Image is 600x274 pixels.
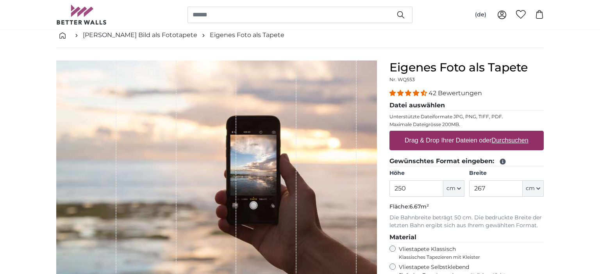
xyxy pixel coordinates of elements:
[389,203,544,211] p: Fläche:
[389,114,544,120] p: Unterstützte Dateiformate JPG, PNG, TIFF, PDF.
[429,89,482,97] span: 42 Bewertungen
[446,185,455,192] span: cm
[389,77,415,82] span: Nr. WQ553
[443,180,464,197] button: cm
[389,157,544,166] legend: Gewünschtes Format eingeben:
[389,233,544,242] legend: Material
[389,89,429,97] span: 4.38 stars
[399,254,537,260] span: Klassisches Tapezieren mit Kleister
[526,185,535,192] span: cm
[402,133,532,148] label: Drag & Drop Ihrer Dateien oder
[389,101,544,110] legend: Datei auswählen
[389,60,544,75] h1: Eigenes Foto als Tapete
[389,121,544,128] p: Maximale Dateigrösse 200MB.
[83,30,197,40] a: [PERSON_NAME] Bild als Fototapete
[56,23,544,48] nav: breadcrumbs
[389,214,544,230] p: Die Bahnbreite beträgt 50 cm. Die bedruckte Breite der letzten Bahn ergibt sich aus Ihrem gewählt...
[409,203,429,210] span: 6.67m²
[492,137,529,144] u: Durchsuchen
[389,169,464,177] label: Höhe
[523,180,544,197] button: cm
[469,169,544,177] label: Breite
[210,30,284,40] a: Eigenes Foto als Tapete
[469,8,493,22] button: (de)
[399,246,537,260] label: Vliestapete Klassisch
[56,5,107,25] img: Betterwalls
